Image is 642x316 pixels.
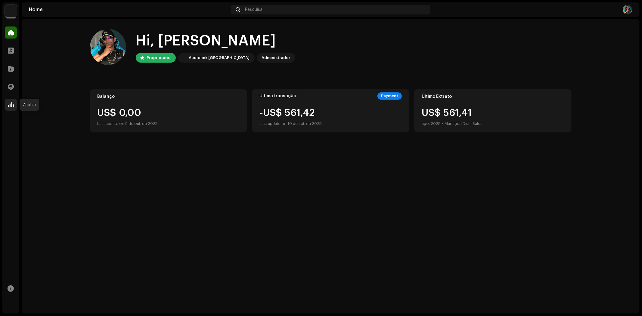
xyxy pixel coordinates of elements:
[5,5,17,17] img: 730b9dfe-18b5-4111-b483-f30b0c182d82
[262,54,290,61] div: Administrador
[98,94,240,99] div: Balanço
[245,7,262,12] span: Pesquisa
[29,7,228,12] div: Home
[98,120,240,127] div: Last update on 9 de out. de 2025
[445,120,482,127] div: Managed Distr. Sales
[377,92,402,100] div: Payment
[259,94,296,98] div: Última transação
[179,54,187,61] img: 730b9dfe-18b5-4111-b483-f30b0c182d82
[442,120,443,127] div: •
[623,5,632,14] img: e50fd660-26c3-4265-bf40-d908f7a4c74a
[189,54,250,61] div: Audiolink [GEOGRAPHIC_DATA]
[90,89,247,132] re-o-card-value: Balanço
[414,89,572,132] re-o-card-value: Último Extrato
[422,120,441,127] div: ago. 2025
[259,120,322,127] div: Last update on 10 de set. de 2025
[422,94,564,99] div: Último Extrato
[147,54,171,61] div: Proprietário
[136,31,295,51] div: Hi, [PERSON_NAME]
[90,29,126,65] img: e50fd660-26c3-4265-bf40-d908f7a4c74a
